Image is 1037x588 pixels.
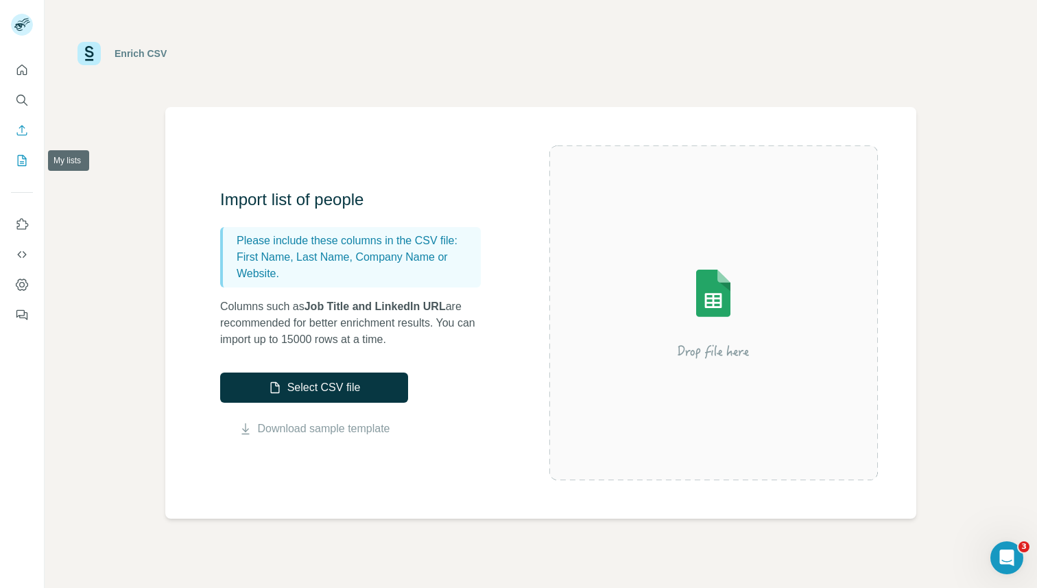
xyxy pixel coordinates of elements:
[11,118,33,143] button: Enrich CSV
[78,42,101,65] img: Surfe Logo
[220,373,408,403] button: Select CSV file
[220,189,494,211] h3: Import list of people
[258,421,390,437] a: Download sample template
[237,249,475,282] p: First Name, Last Name, Company Name or Website.
[11,148,33,173] button: My lists
[590,231,837,395] img: Surfe Illustration - Drop file here or select below
[990,541,1023,574] iframe: Intercom live chat
[11,58,33,82] button: Quick start
[220,421,408,437] button: Download sample template
[11,212,33,237] button: Use Surfe on LinkedIn
[11,303,33,327] button: Feedback
[11,88,33,113] button: Search
[305,301,446,312] span: Job Title and LinkedIn URL
[11,272,33,297] button: Dashboard
[11,242,33,267] button: Use Surfe API
[115,47,167,60] div: Enrich CSV
[237,233,475,249] p: Please include these columns in the CSV file:
[1018,541,1029,552] span: 3
[220,298,494,348] p: Columns such as are recommended for better enrichment results. You can import up to 15000 rows at...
